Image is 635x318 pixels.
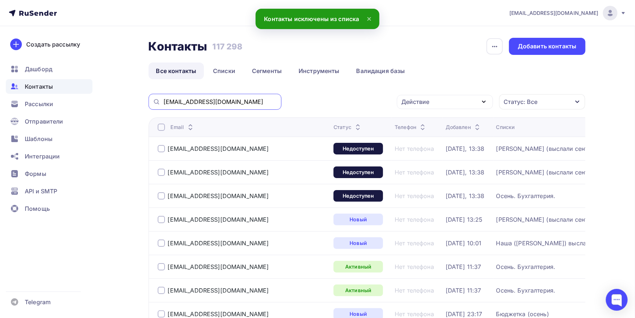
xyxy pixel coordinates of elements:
[163,98,277,106] input: Поиск
[6,79,92,94] a: Контакты
[496,310,549,318] div: Бюджетка (осень)
[334,237,383,249] a: Новый
[334,124,362,131] div: Статус
[25,169,46,178] span: Формы
[334,190,383,202] div: Недоступен
[395,239,434,247] div: Нет телефона
[349,63,413,79] a: Валидация базы
[26,40,80,49] div: Создать рассылку
[25,187,57,196] span: API и SMTP
[6,97,92,111] a: Рассылки
[395,216,434,223] a: Нет телефона
[334,143,383,154] a: Недоступен
[446,263,481,270] a: [DATE] 11:37
[25,204,50,213] span: Помощь
[446,287,481,294] a: [DATE] 11:37
[25,298,51,306] span: Telegram
[518,42,576,51] div: Добавить контакты
[395,310,434,318] a: Нет телефона
[395,192,434,200] a: Нет телефона
[395,124,427,131] div: Телефон
[395,287,434,294] a: Нет телефона
[446,216,483,223] a: [DATE] 13:25
[446,192,485,200] a: [DATE], 13:38
[6,62,92,76] a: Дашборд
[496,145,604,152] div: [PERSON_NAME] (выслали сентябрь)
[25,82,53,91] span: Контакты
[334,261,383,273] a: Активный
[334,285,383,296] a: Активный
[395,169,434,176] a: Нет телефона
[446,145,485,152] a: [DATE], 13:38
[168,145,269,152] a: [EMAIL_ADDRESS][DOMAIN_NAME]
[168,192,269,200] a: [EMAIL_ADDRESS][DOMAIN_NAME]
[499,94,585,110] button: Статус: Все
[334,166,383,178] div: Недоступен
[168,310,269,318] a: [EMAIL_ADDRESS][DOMAIN_NAME]
[334,214,383,225] a: Новый
[149,39,208,54] h2: Контакты
[509,6,626,20] a: [EMAIL_ADDRESS][DOMAIN_NAME]
[6,132,92,146] a: Шаблоны
[168,263,269,270] a: [EMAIL_ADDRESS][DOMAIN_NAME]
[446,310,482,318] a: [DATE] 23:17
[496,287,556,294] a: Осень. Бухгалтерия.
[446,169,485,176] a: [DATE], 13:38
[25,134,52,143] span: Шаблоны
[496,192,556,200] div: Осень. Бухгалтерия.
[25,100,53,108] span: Рассылки
[509,9,599,17] span: [EMAIL_ADDRESS][DOMAIN_NAME]
[395,145,434,152] a: Нет телефона
[244,63,289,79] a: Сегменты
[25,65,52,73] span: Дашборд
[25,117,63,126] span: Отправители
[6,114,92,129] a: Отправители
[446,124,482,131] div: Добавлен
[168,169,269,176] a: [EMAIL_ADDRESS][DOMAIN_NAME]
[496,263,556,270] div: Осень. Бухгалтерия.
[168,216,269,223] div: [EMAIL_ADDRESS][DOMAIN_NAME]
[168,287,269,294] a: [EMAIL_ADDRESS][DOMAIN_NAME]
[496,169,604,176] a: [PERSON_NAME] (выслали сентябрь)
[213,41,243,52] h3: 117 298
[402,97,430,106] div: Действие
[291,63,347,79] a: Инструменты
[496,124,515,131] div: Списки
[496,216,604,223] a: [PERSON_NAME] (выслали сентябрь)
[504,97,538,106] div: Статус: Все
[205,63,243,79] a: Списки
[25,152,60,161] span: Интеграции
[496,239,612,247] div: Наша ([PERSON_NAME]) выслала осень
[446,239,482,247] a: [DATE] 10:01
[168,239,269,247] a: [EMAIL_ADDRESS][DOMAIN_NAME]
[395,263,434,270] a: Нет телефона
[171,124,195,131] div: Email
